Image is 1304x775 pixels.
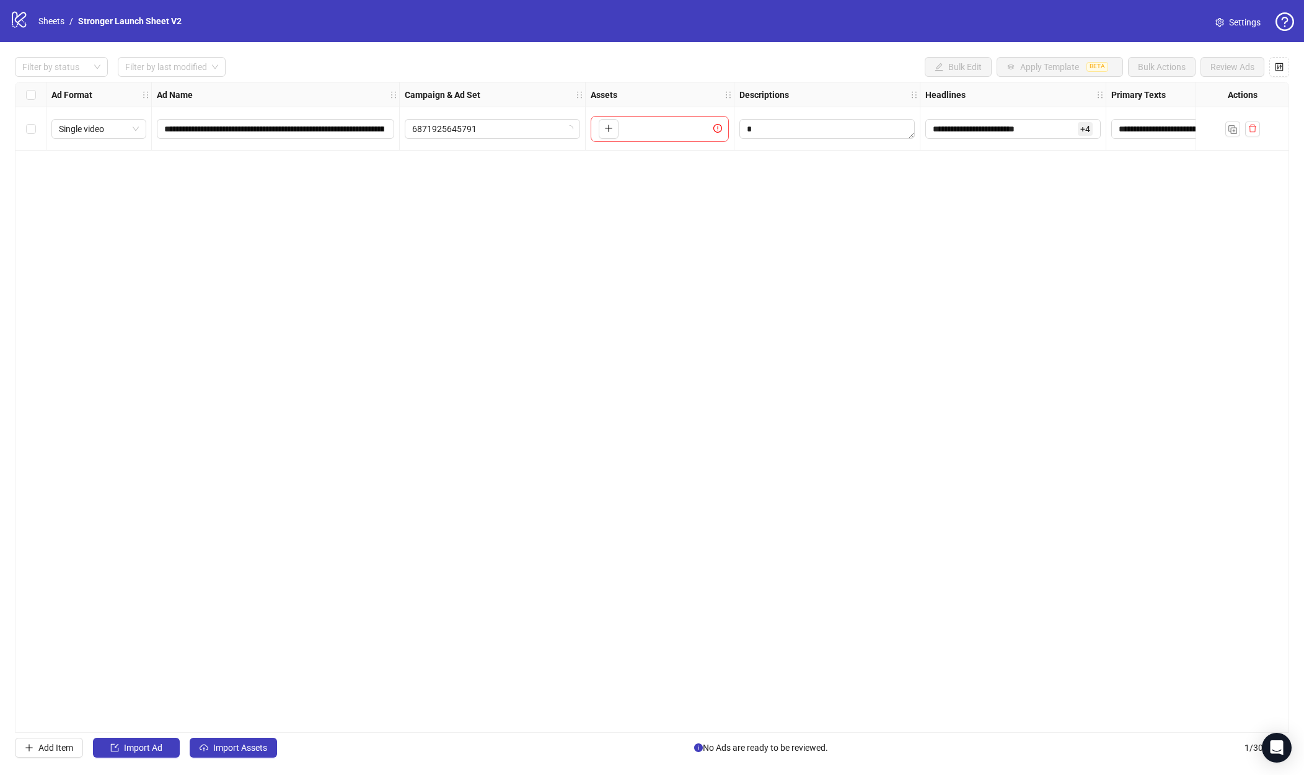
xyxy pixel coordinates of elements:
strong: Ad Name [157,88,193,102]
span: Import Ad [124,743,162,753]
button: Duplicate [1225,122,1240,136]
span: cloud-upload [200,743,208,752]
span: setting [1215,18,1224,27]
button: Import Ad [93,738,180,758]
div: Edit values [739,119,915,139]
a: Stronger Launch Sheet V2 [76,14,184,28]
span: 6871925645791 [412,120,573,138]
button: Apply TemplateBETA [997,57,1123,77]
span: plus [604,124,613,133]
a: Sheets [36,14,67,28]
div: Select row 1 [15,107,46,151]
strong: Headlines [925,88,966,102]
span: No Ads are ready to be reviewed. [694,741,828,755]
button: Configure table settings [1269,57,1289,77]
span: delete [1248,124,1257,133]
span: Import Assets [213,743,267,753]
button: Add [599,119,619,139]
span: holder [389,91,398,99]
span: holder [910,91,919,99]
div: Resize Descriptions column [917,82,920,107]
div: Resize Ad Format column [148,82,151,107]
span: control [1275,63,1284,71]
span: plus [25,743,33,752]
strong: Campaign & Ad Set [405,88,480,102]
span: holder [398,91,407,99]
span: holder [150,91,159,99]
button: Bulk Edit [925,57,992,77]
span: Single video [59,120,139,138]
span: holder [724,91,733,99]
strong: Actions [1228,88,1258,102]
span: holder [1096,91,1104,99]
strong: Primary Texts [1111,88,1166,102]
span: Add Item [38,743,73,753]
span: loading [566,125,573,133]
span: exclamation-circle [713,124,726,133]
div: Edit values [1111,119,1225,139]
div: Open Intercom Messenger [1262,733,1292,763]
button: Add Item [15,738,83,758]
span: holder [733,91,741,99]
li: / [69,14,73,28]
strong: Assets [591,88,617,102]
div: Resize Campaign & Ad Set column [582,82,585,107]
span: import [110,743,119,752]
span: holder [584,91,593,99]
strong: Ad Format [51,88,92,102]
span: holder [1104,91,1113,99]
button: Review Ads [1200,57,1264,77]
img: Duplicate [1228,125,1237,134]
a: Settings [1205,12,1271,32]
div: Resize Headlines column [1103,82,1106,107]
div: Edit values [925,119,1101,139]
strong: Descriptions [739,88,789,102]
span: 1 / 300 items [1245,741,1289,755]
div: Select all rows [15,82,46,107]
span: question-circle [1275,12,1294,31]
span: + 4 [1078,122,1093,136]
span: holder [919,91,927,99]
button: Import Assets [190,738,277,758]
span: holder [575,91,584,99]
span: info-circle [694,743,703,752]
span: holder [141,91,150,99]
div: Resize Ad Name column [396,82,399,107]
span: Settings [1229,15,1261,29]
div: Resize Assets column [731,82,734,107]
button: Bulk Actions [1128,57,1196,77]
